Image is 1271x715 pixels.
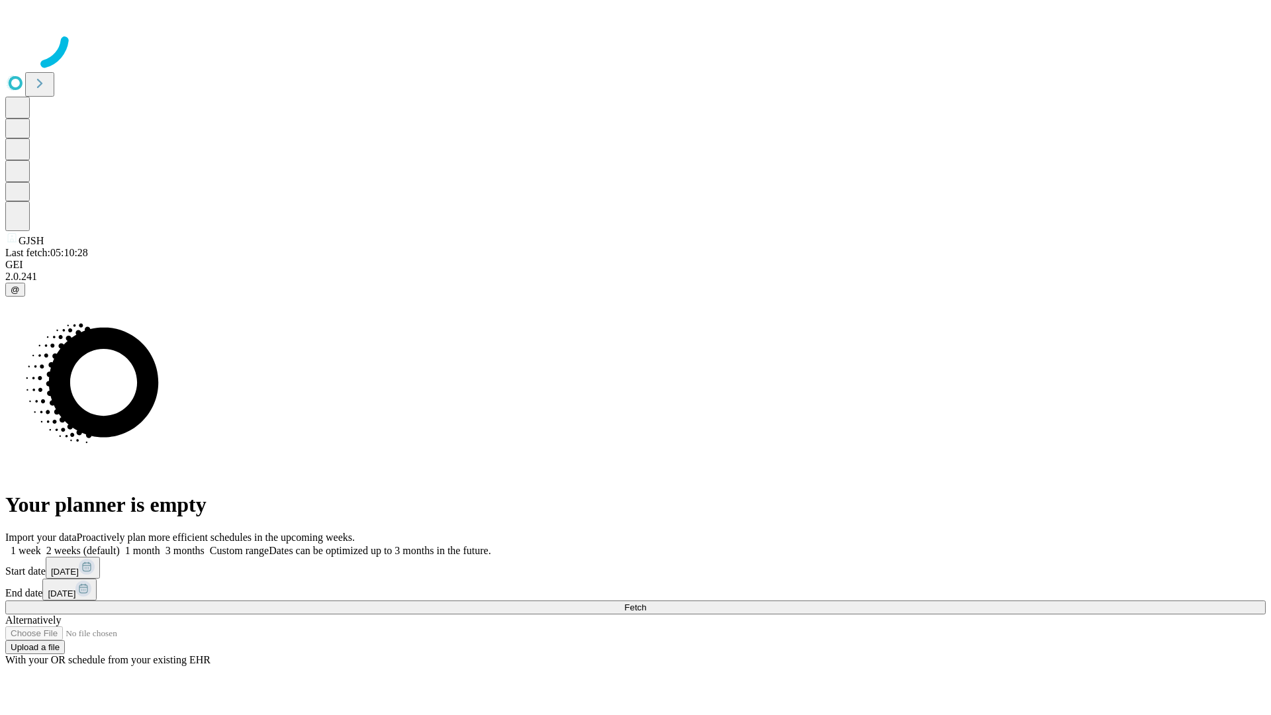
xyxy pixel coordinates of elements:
[5,271,1266,283] div: 2.0.241
[269,545,491,556] span: Dates can be optimized up to 3 months in the future.
[48,589,75,598] span: [DATE]
[5,654,211,665] span: With your OR schedule from your existing EHR
[5,493,1266,517] h1: Your planner is empty
[5,532,77,543] span: Import your data
[165,545,205,556] span: 3 months
[5,614,61,626] span: Alternatively
[11,545,41,556] span: 1 week
[5,579,1266,600] div: End date
[5,600,1266,614] button: Fetch
[5,247,88,258] span: Last fetch: 05:10:28
[51,567,79,577] span: [DATE]
[5,640,65,654] button: Upload a file
[210,545,269,556] span: Custom range
[624,602,646,612] span: Fetch
[5,259,1266,271] div: GEI
[77,532,355,543] span: Proactively plan more efficient schedules in the upcoming weeks.
[11,285,20,295] span: @
[5,283,25,297] button: @
[125,545,160,556] span: 1 month
[19,235,44,246] span: GJSH
[5,557,1266,579] div: Start date
[42,579,97,600] button: [DATE]
[46,545,120,556] span: 2 weeks (default)
[46,557,100,579] button: [DATE]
